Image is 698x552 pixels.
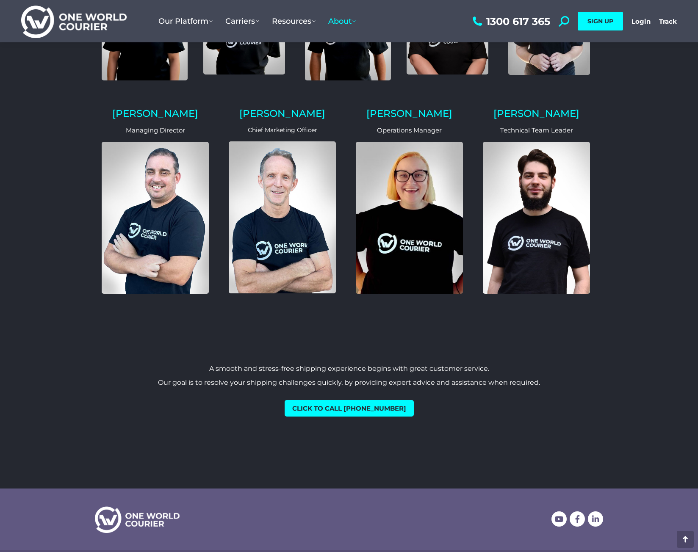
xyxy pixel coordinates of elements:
[578,12,623,30] a: SIGN UP
[95,378,603,387] p: Our goal is to resolve your shipping challenges quickly, by providing expert advice and assistanc...
[21,4,127,39] img: One World Courier
[95,364,603,373] p: A smooth and stress-free shipping experience begins with great customer service.
[229,141,336,293] img: John Miles Chief Marketing Officer One World Courier
[292,405,406,411] span: Click to call [PHONE_NUMBER]
[632,17,651,25] a: Login
[659,17,677,25] a: Track
[471,16,550,27] a: 1300 617 365
[225,17,259,26] span: Carriers
[285,400,414,417] a: Click to call [PHONE_NUMBER]
[102,127,209,133] p: Managing Director
[102,109,209,119] h2: [PERSON_NAME]
[158,17,213,26] span: Our Platform
[266,8,322,34] a: Resources
[356,109,463,119] h2: [PERSON_NAME]
[272,17,316,26] span: Resources
[328,17,356,26] span: About
[356,127,463,133] p: Operations Manager
[219,8,266,34] a: Carriers
[229,109,336,119] h2: [PERSON_NAME]
[322,8,362,34] a: About
[229,127,336,133] p: Chief Marketing Officer
[587,17,613,25] span: SIGN UP
[152,8,219,34] a: Our Platform
[483,127,590,133] p: Technical Team Leader
[356,142,463,294] img: bobbie-lee-one-world-courier-opearations-manager
[483,109,590,119] h2: [PERSON_NAME]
